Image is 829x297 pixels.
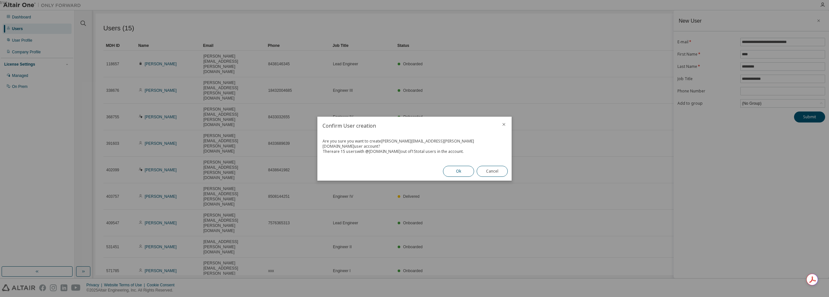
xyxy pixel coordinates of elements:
div: There are 15 users with @ [DOMAIN_NAME] out of 15 total users in the account. [323,149,506,154]
button: Cancel [477,166,508,177]
button: close [501,122,506,127]
button: Ok [443,166,474,177]
h2: Confirm User creation [317,117,496,135]
div: Are you sure you want to create [PERSON_NAME][EMAIL_ADDRESS][PERSON_NAME][DOMAIN_NAME] user account? [323,139,506,149]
